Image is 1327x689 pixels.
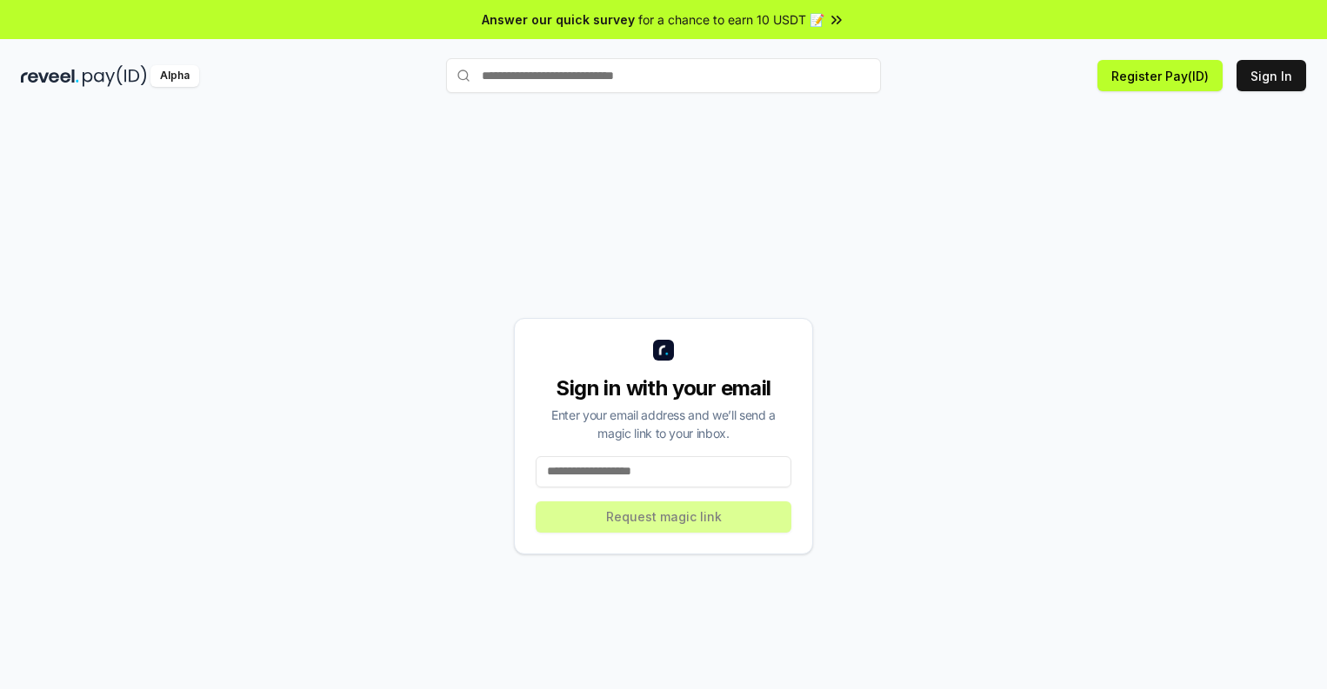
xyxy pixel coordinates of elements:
button: Sign In [1237,60,1306,91]
span: for a chance to earn 10 USDT 📝 [638,10,824,29]
img: logo_small [653,340,674,361]
div: Alpha [150,65,199,87]
img: pay_id [83,65,147,87]
button: Register Pay(ID) [1097,60,1223,91]
img: reveel_dark [21,65,79,87]
span: Answer our quick survey [482,10,635,29]
div: Enter your email address and we’ll send a magic link to your inbox. [536,406,791,442]
div: Sign in with your email [536,374,791,402]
